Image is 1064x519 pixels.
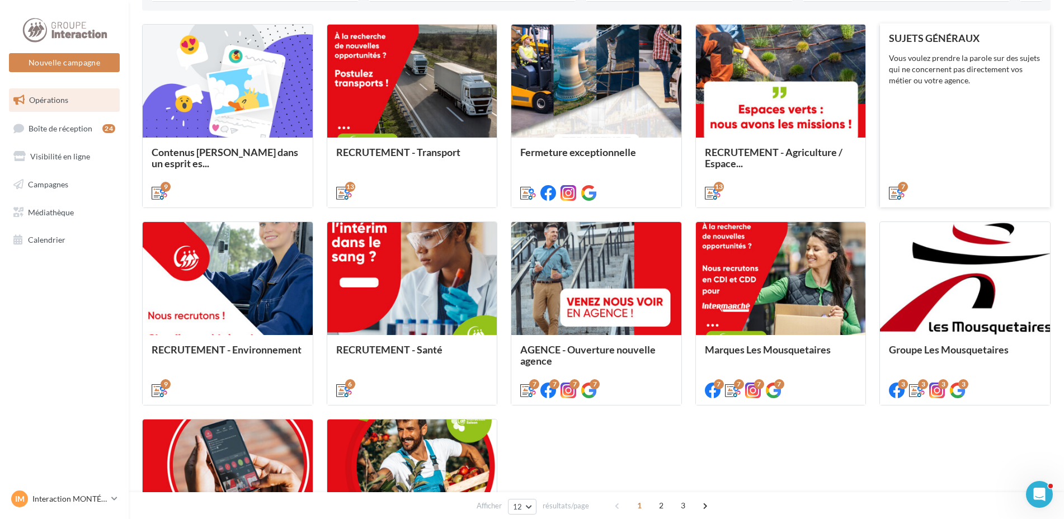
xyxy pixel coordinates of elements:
[513,502,522,511] span: 12
[28,235,65,244] span: Calendrier
[7,173,122,196] a: Campagnes
[7,201,122,224] a: Médiathèque
[889,32,980,44] span: SUJETS GÉNÉRAUX
[705,343,831,356] span: Marques Les Mousquetaires
[630,497,648,515] span: 1
[543,501,589,511] span: résultats/page
[889,343,1009,356] span: Groupe Les Mousquetaires
[569,379,580,389] div: 7
[152,343,302,356] span: RECRUTEMENT - Environnement
[152,146,298,169] span: Contenus [PERSON_NAME] dans un esprit es...
[28,207,74,216] span: Médiathèque
[7,116,122,140] a: Boîte de réception24
[508,499,536,515] button: 12
[7,88,122,112] a: Opérations
[958,379,968,389] div: 3
[30,152,90,161] span: Visibilité en ligne
[161,379,171,389] div: 9
[32,493,107,504] p: Interaction MONTÉLIMAR
[7,145,122,168] a: Visibilité en ligne
[652,497,670,515] span: 2
[336,343,442,356] span: RECRUTEMENT - Santé
[674,497,692,515] span: 3
[754,379,764,389] div: 7
[520,343,656,367] span: AGENCE - Ouverture nouvelle agence
[889,53,1041,86] div: Vous voulez prendre la parole sur des sujets qui ne concernent pas directement vos métier ou votr...
[28,180,68,189] span: Campagnes
[9,488,120,509] a: IM Interaction MONTÉLIMAR
[9,53,120,72] button: Nouvelle campagne
[520,146,636,158] span: Fermeture exceptionnelle
[161,182,171,192] div: 9
[102,124,115,133] div: 24
[477,501,502,511] span: Afficher
[714,182,724,192] div: 13
[705,146,842,169] span: RECRUTEMENT - Agriculture / Espace...
[7,228,122,252] a: Calendrier
[774,379,784,389] div: 7
[714,379,724,389] div: 7
[734,379,744,389] div: 7
[529,379,539,389] div: 7
[918,379,928,389] div: 3
[29,123,92,133] span: Boîte de réception
[549,379,559,389] div: 7
[898,379,908,389] div: 3
[29,95,68,105] span: Opérations
[15,493,25,504] span: IM
[590,379,600,389] div: 7
[345,379,355,389] div: 6
[345,182,355,192] div: 13
[1026,481,1053,508] iframe: Intercom live chat
[898,182,908,192] div: 7
[938,379,948,389] div: 3
[336,146,460,158] span: RECRUTEMENT - Transport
